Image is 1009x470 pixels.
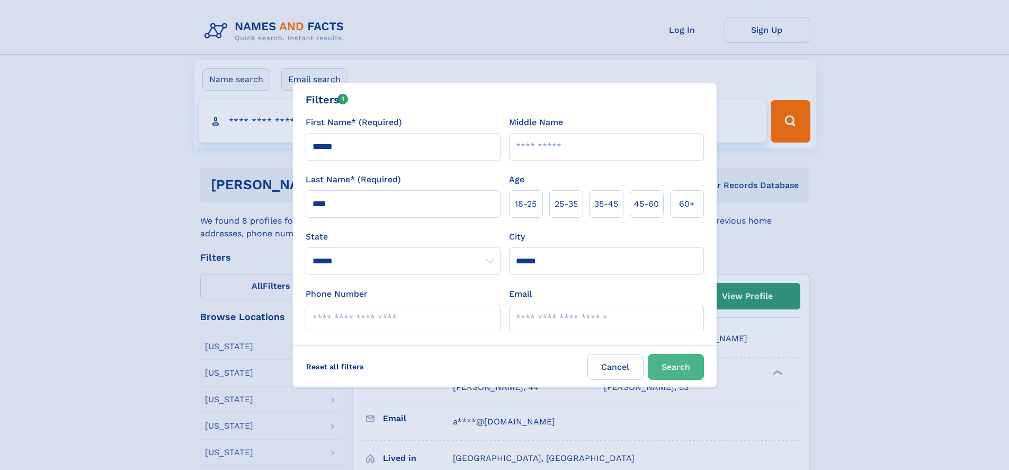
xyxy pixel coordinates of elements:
[594,198,618,210] span: 35‑45
[299,354,371,379] label: Reset all filters
[509,173,524,186] label: Age
[509,116,563,129] label: Middle Name
[306,173,401,186] label: Last Name* (Required)
[587,354,644,380] label: Cancel
[306,230,501,243] label: State
[306,288,368,300] label: Phone Number
[555,198,578,210] span: 25‑35
[648,354,704,380] button: Search
[306,116,402,129] label: First Name* (Required)
[515,198,537,210] span: 18‑25
[679,198,695,210] span: 60+
[306,92,349,108] div: Filters
[634,198,659,210] span: 45‑60
[509,288,532,300] label: Email
[509,230,525,243] label: City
